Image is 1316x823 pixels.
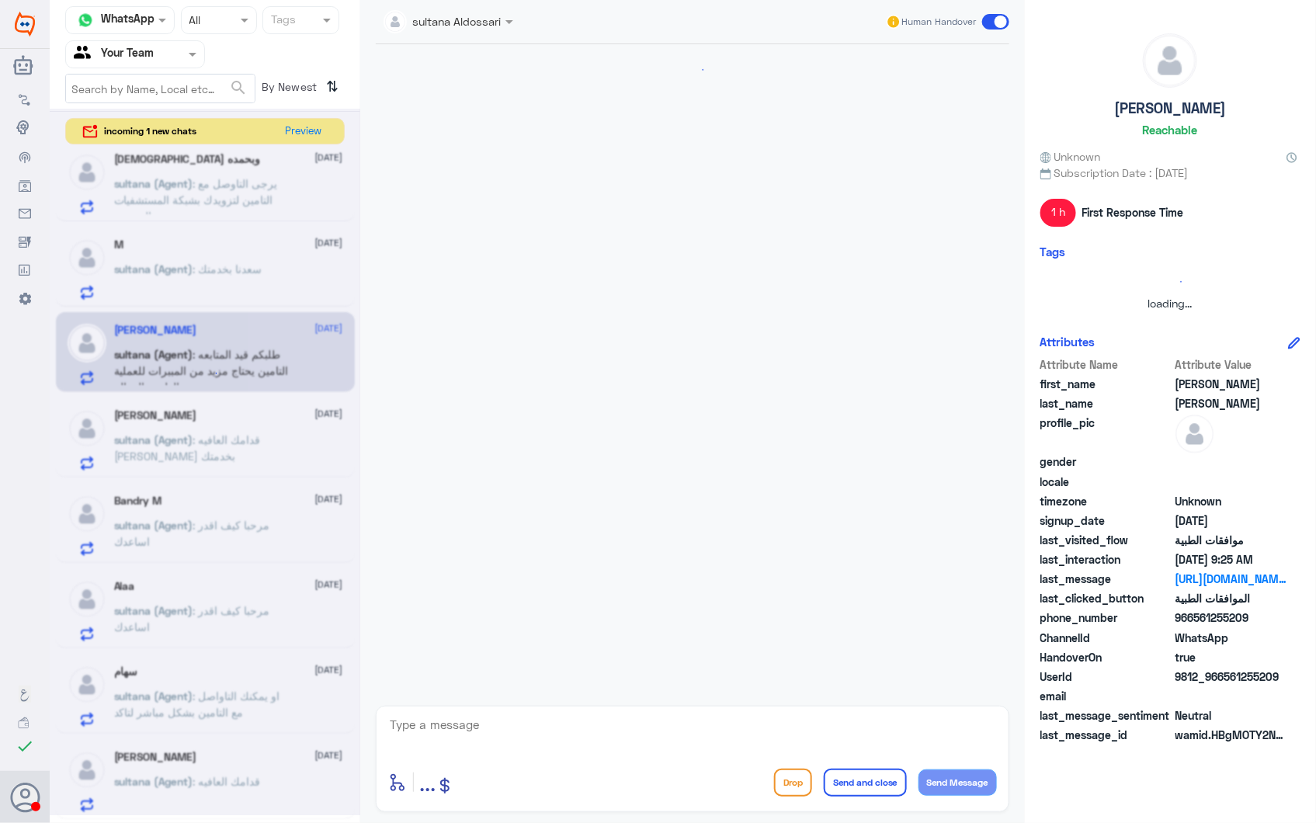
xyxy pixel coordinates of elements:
div: loading... [1044,268,1297,295]
span: Unknown [1040,148,1101,165]
span: 2 [1175,630,1288,646]
img: yourTeam.svg [74,43,97,66]
span: null [1175,474,1288,490]
span: ... [419,768,436,796]
div: loading... [380,56,1005,83]
span: ChannelId [1040,630,1172,646]
span: 966561255209 [1175,609,1288,626]
button: Send Message [918,769,997,796]
button: Send and close [824,769,907,797]
h6: Tags [1040,245,1066,259]
span: عبدالرحمن [1175,376,1288,392]
div: Tags [269,11,296,31]
i: check [16,737,34,755]
span: last_message [1040,571,1172,587]
span: HandoverOn [1040,649,1172,665]
h6: Attributes [1040,335,1096,349]
span: موافقات الطبية [1175,532,1288,548]
span: UserId [1040,668,1172,685]
span: loading... [1148,297,1193,310]
span: last_message_sentiment [1040,707,1172,724]
span: 0 [1175,707,1288,724]
img: defaultAdmin.png [1144,34,1196,87]
img: Widebot Logo [15,12,35,36]
span: true [1175,649,1288,665]
span: null [1175,688,1288,704]
img: whatsapp.png [74,9,97,32]
span: First Response Time [1082,204,1184,221]
span: locale [1040,474,1172,490]
span: Attribute Name [1040,356,1172,373]
span: 2025-10-01T16:18:47.579Z [1175,512,1288,529]
span: gender [1040,453,1172,470]
button: Drop [774,769,812,797]
span: first_name [1040,376,1172,392]
i: ⇅ [327,74,339,99]
span: محمد [1175,395,1288,411]
button: Avatar [10,783,40,812]
input: Search by Name, Local etc… [66,75,255,102]
span: 2025-10-02T06:25:10.828Z [1175,551,1288,568]
span: الموافقات الطبية [1175,590,1288,606]
h6: Reachable [1143,123,1198,137]
span: 9812_966561255209 [1175,668,1288,685]
span: email [1040,688,1172,704]
button: search [229,75,248,101]
span: profile_pic [1040,415,1172,450]
span: last_interaction [1040,551,1172,568]
span: phone_number [1040,609,1172,626]
span: search [229,78,248,97]
h5: [PERSON_NAME] [1114,99,1226,117]
span: wamid.HBgMOTY2NTYxMjU1MjA5FQIAEhgUM0FCRUJDREI5MkEwOEY5NTEzMkUA [1175,727,1288,743]
button: ... [419,765,436,800]
span: last_name [1040,395,1172,411]
span: last_clicked_button [1040,590,1172,606]
a: [URL][DOMAIN_NAME] [1175,571,1288,587]
span: timezone [1040,493,1172,509]
span: Attribute Value [1175,356,1288,373]
span: Human Handover [901,15,976,29]
span: null [1175,453,1288,470]
img: defaultAdmin.png [1175,415,1214,453]
span: last_message_id [1040,727,1172,743]
span: By Newest [255,74,321,105]
span: last_visited_flow [1040,532,1172,548]
span: Unknown [1175,493,1288,509]
div: loading... [192,359,219,387]
span: Subscription Date : [DATE] [1040,165,1300,181]
span: 1 h [1040,199,1077,227]
span: signup_date [1040,512,1172,529]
